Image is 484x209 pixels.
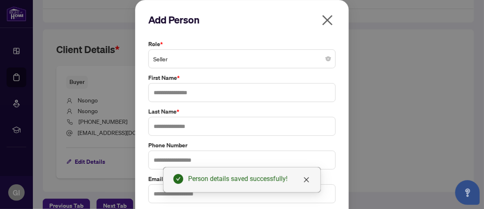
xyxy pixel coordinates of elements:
[148,39,336,49] label: Role
[455,180,480,205] button: Open asap
[148,141,336,150] label: Phone Number
[153,51,331,67] span: Seller
[148,174,336,183] label: Email Address
[303,176,310,183] span: close
[148,13,336,26] h2: Add Person
[188,174,311,184] div: Person details saved successfully!
[326,56,331,61] span: close-circle
[148,73,336,82] label: First Name
[148,107,336,116] label: Last Name
[321,14,334,27] span: close
[302,175,311,184] a: Close
[173,174,183,184] span: check-circle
